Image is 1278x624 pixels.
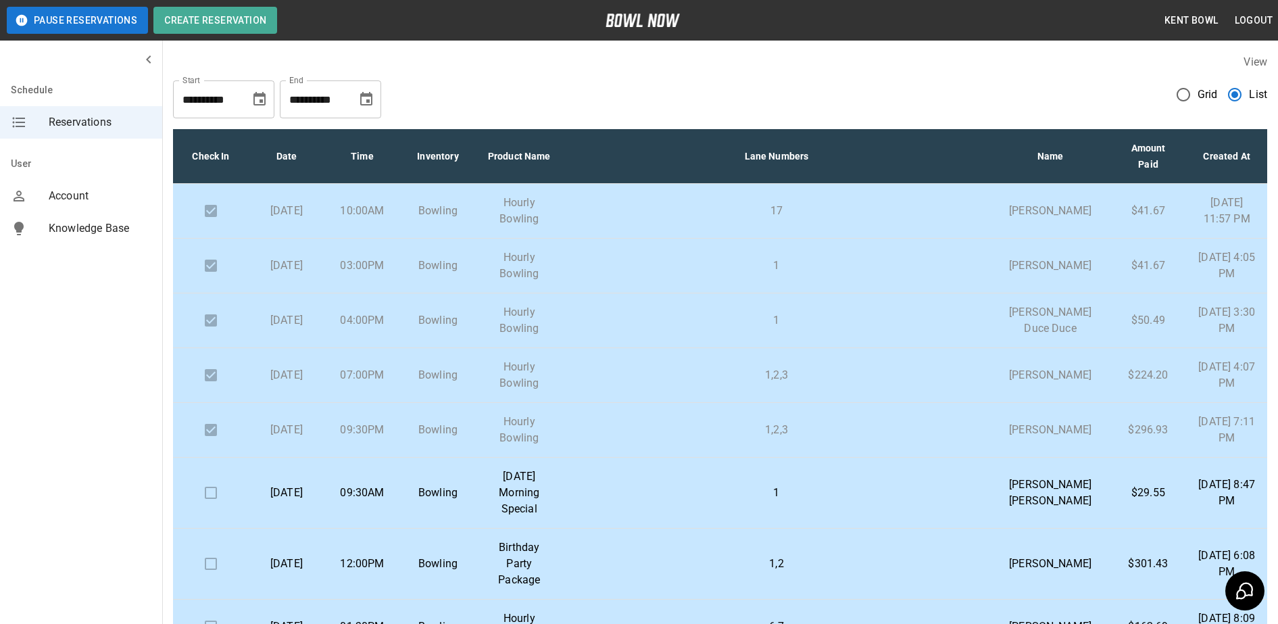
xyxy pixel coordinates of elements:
th: Time [324,129,400,184]
p: Hourly Bowling [487,195,552,227]
p: $50.49 [1121,312,1176,329]
p: [PERSON_NAME] [PERSON_NAME] [1001,477,1099,509]
p: Bowling [411,485,465,501]
p: $224.20 [1121,367,1176,383]
button: Kent Bowl [1159,8,1224,33]
p: $296.93 [1121,422,1176,438]
p: 1,2,3 [574,422,980,438]
p: [PERSON_NAME] [1001,367,1099,383]
p: 1 [574,258,980,274]
th: Inventory [400,129,476,184]
th: Product Name [476,129,563,184]
p: [DATE] 11:57 PM [1197,195,1256,227]
p: [DATE] [260,367,314,383]
p: 03:00PM [335,258,389,274]
p: [PERSON_NAME] [1001,556,1099,572]
p: Hourly Bowling [487,249,552,282]
button: Create Reservation [153,7,277,34]
th: Amount Paid [1110,129,1187,184]
p: 1 [574,312,980,329]
p: 1 [574,485,980,501]
p: [DATE] Morning Special [487,469,552,517]
p: Bowling [411,556,465,572]
p: Bowling [411,367,465,383]
p: $41.67 [1121,258,1176,274]
p: [PERSON_NAME] [1001,203,1099,219]
p: [DATE] [260,556,314,572]
p: [DATE] 6:08 PM [1197,548,1256,580]
p: [DATE] 4:07 PM [1197,359,1256,391]
p: 04:00PM [335,312,389,329]
p: 09:30AM [335,485,389,501]
p: Bowling [411,422,465,438]
p: [PERSON_NAME] Duce Duce [1001,304,1099,337]
button: Pause Reservations [7,7,148,34]
th: Lane Numbers [563,129,991,184]
span: Account [49,188,151,204]
span: Grid [1198,87,1218,103]
th: Name [990,129,1110,184]
p: Hourly Bowling [487,304,552,337]
p: [PERSON_NAME] [1001,422,1099,438]
span: List [1249,87,1267,103]
th: Created At [1186,129,1267,184]
p: 1,2 [574,556,980,572]
p: [DATE] [260,203,314,219]
p: 10:00AM [335,203,389,219]
p: [DATE] [260,485,314,501]
button: Choose date, selected date is Nov 11, 2025 [353,86,380,113]
p: [DATE] 8:47 PM [1197,477,1256,509]
th: Date [249,129,324,184]
p: [DATE] 7:11 PM [1197,414,1256,446]
p: Hourly Bowling [487,359,552,391]
p: Birthday Party Package [487,539,552,588]
p: 17 [574,203,980,219]
p: Bowling [411,312,465,329]
p: [DATE] [260,312,314,329]
p: 09:30PM [335,422,389,438]
th: Check In [173,129,249,184]
p: $29.55 [1121,485,1176,501]
p: Bowling [411,258,465,274]
p: 12:00PM [335,556,389,572]
p: 07:00PM [335,367,389,383]
p: [DATE] 4:05 PM [1197,249,1256,282]
button: Logout [1229,8,1278,33]
p: Hourly Bowling [487,414,552,446]
img: logo [606,14,680,27]
label: View [1244,55,1267,68]
p: $301.43 [1121,556,1176,572]
p: 1,2,3 [574,367,980,383]
p: Bowling [411,203,465,219]
p: [DATE] [260,258,314,274]
span: Knowledge Base [49,220,151,237]
p: [PERSON_NAME] [1001,258,1099,274]
p: [DATE] 3:30 PM [1197,304,1256,337]
p: [DATE] [260,422,314,438]
button: Choose date, selected date is Oct 11, 2025 [246,86,273,113]
span: Reservations [49,114,151,130]
p: $41.67 [1121,203,1176,219]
